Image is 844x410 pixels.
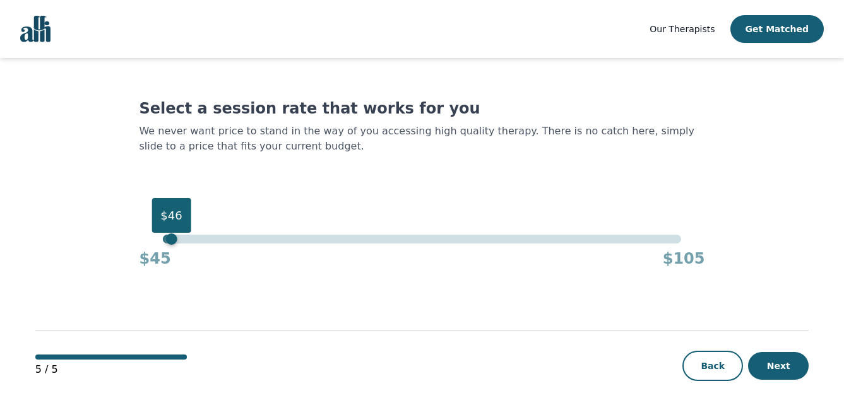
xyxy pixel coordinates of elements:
a: Our Therapists [650,21,715,37]
button: Get Matched [730,15,824,43]
button: Back [682,351,743,381]
h4: $105 [663,249,705,269]
h4: $45 [139,249,170,269]
button: Next [748,352,809,380]
span: Our Therapists [650,24,715,34]
p: We never want price to stand in the way of you accessing high quality therapy. There is no catch ... [139,124,704,154]
h1: Select a session rate that works for you [139,98,704,119]
p: 5 / 5 [35,362,187,377]
img: alli logo [20,16,51,42]
div: $46 [152,198,191,233]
